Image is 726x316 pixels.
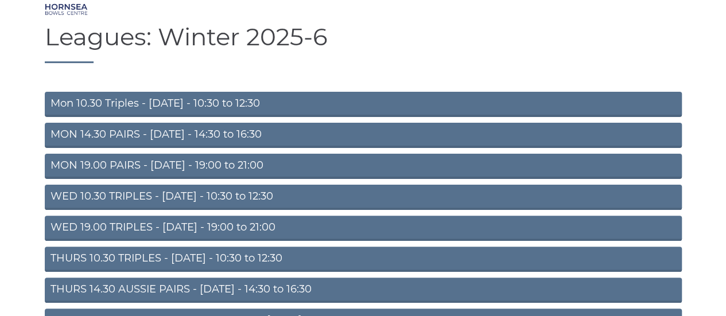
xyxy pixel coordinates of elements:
[45,24,682,63] h1: Leagues: Winter 2025-6
[45,216,682,241] a: WED 19.00 TRIPLES - [DATE] - 19:00 to 21:00
[45,92,682,117] a: Mon 10.30 Triples - [DATE] - 10:30 to 12:30
[45,185,682,210] a: WED 10.30 TRIPLES - [DATE] - 10:30 to 12:30
[45,278,682,303] a: THURS 14.30 AUSSIE PAIRS - [DATE] - 14:30 to 16:30
[45,247,682,272] a: THURS 10.30 TRIPLES - [DATE] - 10:30 to 12:30
[45,123,682,148] a: MON 14.30 PAIRS - [DATE] - 14:30 to 16:30
[45,154,682,179] a: MON 19.00 PAIRS - [DATE] - 19:00 to 21:00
